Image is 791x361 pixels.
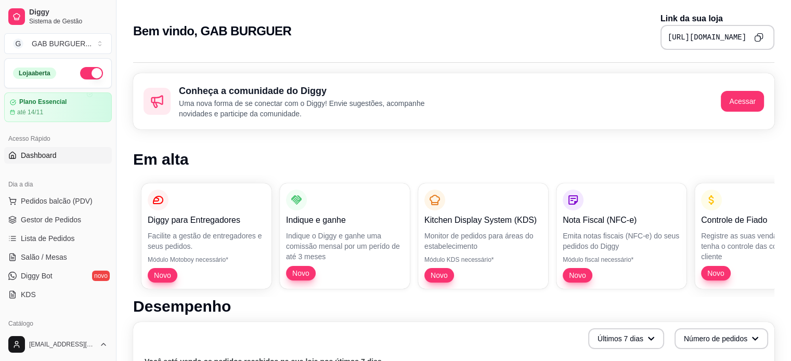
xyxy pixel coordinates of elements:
[4,4,112,29] a: DiggySistema de Gestão
[17,108,43,116] article: até 14/11
[286,231,404,262] p: Indique o Diggy e ganhe uma comissão mensal por um perído de até 3 meses
[133,150,774,169] h1: Em alta
[4,211,112,228] a: Gestor de Pedidos
[29,8,108,17] span: Diggy
[21,271,53,281] span: Diggy Bot
[80,67,103,79] button: Alterar Status
[286,214,404,226] p: Indique e ganhe
[21,252,67,262] span: Salão / Mesas
[29,17,108,25] span: Sistema de Gestão
[4,193,112,209] button: Pedidos balcão (PDV)
[721,91,764,112] button: Acessar
[675,328,768,349] button: Número de pedidos
[148,256,265,264] p: Módulo Motoboy necessário*
[150,270,175,280] span: Novo
[179,98,445,119] p: Uma nova forma de se conectar com o Diggy! Envie sugestões, acompanhe novidades e participe da co...
[29,340,95,349] span: [EMAIL_ADDRESS][DOMAIN_NAME]
[4,33,112,54] button: Select a team
[563,214,680,226] p: Nota Fiscal (NFC-e)
[703,268,729,278] span: Novo
[21,215,81,225] span: Gestor de Pedidos
[418,183,548,289] button: Kitchen Display System (KDS)Monitor de pedidos para áreas do estabelecimentoMódulo KDS necessário...
[179,84,445,98] h2: Conheça a comunidade do Diggy
[280,183,410,289] button: Indique e ganheIndique o Diggy e ganhe uma comissão mensal por um perído de até 3 mesesNovo
[133,23,291,39] h2: Bem vindo, GAB BURGUER
[565,270,590,280] span: Novo
[21,150,57,161] span: Dashboard
[32,38,92,49] div: GAB BURGUER ...
[563,231,680,251] p: Emita notas fiscais (NFC-e) do seus pedidos do Diggy
[4,176,112,193] div: Dia a dia
[21,196,93,206] span: Pedidos balcão (PDV)
[148,214,265,226] p: Diggy para Entregadores
[4,249,112,265] a: Salão / Mesas
[13,38,23,49] span: G
[424,214,542,226] p: Kitchen Display System (KDS)
[19,98,67,106] article: Plano Essencial
[13,68,56,79] div: Loja aberta
[4,286,112,303] a: KDS
[4,332,112,357] button: [EMAIL_ADDRESS][DOMAIN_NAME]
[563,256,680,264] p: Módulo fiscal necessário*
[588,328,664,349] button: Últimos 7 dias
[4,147,112,164] a: Dashboard
[4,130,112,147] div: Acesso Rápido
[424,231,542,251] p: Monitor de pedidos para áreas do estabelecimento
[21,233,75,244] span: Lista de Pedidos
[4,268,112,284] a: Diggy Botnovo
[4,92,112,122] a: Plano Essencialaté 14/11
[426,270,452,280] span: Novo
[148,231,265,251] p: Facilite a gestão de entregadores e seus pedidos.
[4,230,112,247] a: Lista de Pedidos
[556,183,686,289] button: Nota Fiscal (NFC-e)Emita notas fiscais (NFC-e) do seus pedidos do DiggyMódulo fiscal necessário*Novo
[668,32,746,43] pre: [URL][DOMAIN_NAME]
[750,29,767,46] button: Copy to clipboard
[660,12,774,25] p: Link da sua loja
[424,256,542,264] p: Módulo KDS necessário*
[4,315,112,332] div: Catálogo
[288,268,314,278] span: Novo
[21,289,36,300] span: KDS
[141,183,271,289] button: Diggy para EntregadoresFacilite a gestão de entregadores e seus pedidos.Módulo Motoboy necessário...
[133,297,774,316] h1: Desempenho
